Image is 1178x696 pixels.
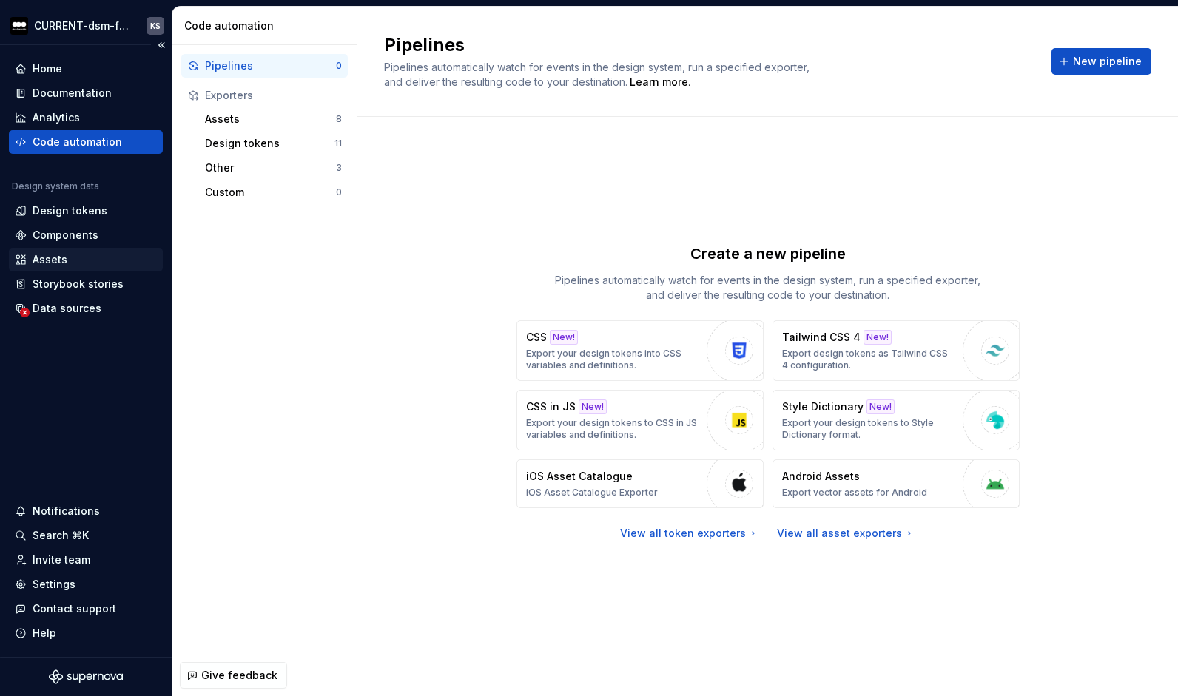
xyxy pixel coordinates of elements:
[33,553,90,567] div: Invite team
[384,33,1034,57] h2: Pipelines
[199,107,348,131] button: Assets8
[546,273,990,303] p: Pipelines automatically watch for events in the design system, run a specified exporter, and deli...
[33,626,56,641] div: Help
[49,669,123,684] svg: Supernova Logo
[181,54,348,78] button: Pipelines0
[782,399,864,414] p: Style Dictionary
[336,60,342,72] div: 0
[526,330,547,345] p: CSS
[526,417,699,441] p: Export your design tokens to CSS in JS variables and definitions.
[1051,48,1151,75] button: New pipeline
[516,459,764,508] button: iOS Asset CatalogueiOS Asset Catalogue Exporter
[205,58,336,73] div: Pipelines
[3,10,169,41] button: CURRENT-dsm-firmenichKS
[9,548,163,572] a: Invite team
[33,61,62,76] div: Home
[550,330,578,345] div: New!
[526,469,633,484] p: iOS Asset Catalogue
[334,138,342,149] div: 11
[199,132,348,155] button: Design tokens11
[384,61,812,88] span: Pipelines automatically watch for events in the design system, run a specified exporter, and deli...
[33,577,75,592] div: Settings
[201,668,277,683] span: Give feedback
[773,390,1020,450] button: Style DictionaryNew!Export your design tokens to Style Dictionary format.
[690,243,846,264] p: Create a new pipeline
[336,162,342,174] div: 3
[1073,54,1142,69] span: New pipeline
[579,399,607,414] div: New!
[33,301,101,316] div: Data sources
[782,348,955,371] p: Export design tokens as Tailwind CSS 4 configuration.
[150,20,161,32] div: KS
[9,597,163,621] button: Contact support
[526,348,699,371] p: Export your design tokens into CSS variables and definitions.
[205,136,334,151] div: Design tokens
[773,459,1020,508] button: Android AssetsExport vector assets for Android
[33,135,122,149] div: Code automation
[151,35,172,55] button: Collapse sidebar
[782,330,861,345] p: Tailwind CSS 4
[33,504,100,518] div: Notifications
[336,186,342,198] div: 0
[33,277,124,291] div: Storybook stories
[10,17,28,35] img: 1b795181-5928-41ce-b087-c40e4988c797.png
[33,110,80,125] div: Analytics
[9,106,163,129] a: Analytics
[516,320,764,381] button: CSSNew!Export your design tokens into CSS variables and definitions.
[526,487,658,499] p: iOS Asset Catalogue Exporter
[205,88,342,103] div: Exporters
[9,199,163,223] a: Design tokens
[627,77,690,88] span: .
[620,526,759,541] a: View all token exporters
[864,330,892,345] div: New!
[336,113,342,125] div: 8
[9,130,163,154] a: Code automation
[205,161,336,175] div: Other
[630,75,688,89] a: Learn more
[773,320,1020,381] button: Tailwind CSS 4New!Export design tokens as Tailwind CSS 4 configuration.
[33,228,98,243] div: Components
[184,18,351,33] div: Code automation
[180,662,287,689] button: Give feedback
[205,185,336,200] div: Custom
[782,469,860,484] p: Android Assets
[33,601,116,616] div: Contact support
[9,272,163,296] a: Storybook stories
[777,526,915,541] a: View all asset exporters
[516,390,764,450] button: CSS in JSNew!Export your design tokens to CSS in JS variables and definitions.
[34,18,129,33] div: CURRENT-dsm-firmenich
[9,57,163,81] a: Home
[9,572,163,596] a: Settings
[33,252,67,267] div: Assets
[9,499,163,523] button: Notifications
[9,524,163,547] button: Search ⌘K
[782,487,927,499] p: Export vector assets for Android
[199,156,348,180] button: Other3
[9,223,163,247] a: Components
[782,417,955,441] p: Export your design tokens to Style Dictionary format.
[866,399,895,414] div: New!
[9,81,163,105] a: Documentation
[526,399,576,414] p: CSS in JS
[33,86,112,101] div: Documentation
[9,248,163,271] a: Assets
[199,180,348,204] button: Custom0
[205,112,336,126] div: Assets
[9,297,163,320] a: Data sources
[33,203,107,218] div: Design tokens
[12,180,99,192] div: Design system data
[33,528,89,543] div: Search ⌘K
[9,621,163,645] button: Help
